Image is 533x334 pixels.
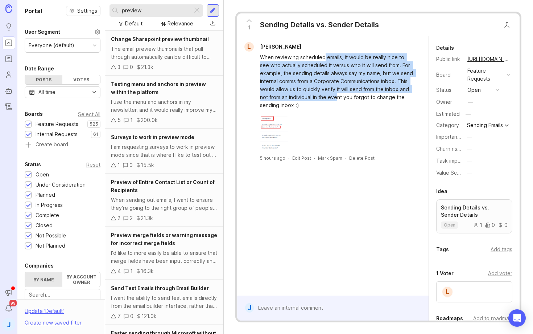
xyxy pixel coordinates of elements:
[36,232,66,240] div: Not Possible
[141,312,157,320] div: 121.0k
[2,84,15,97] a: Autopilot
[314,155,315,161] div: ·
[345,155,346,161] div: ·
[117,161,120,169] div: 1
[130,63,133,71] div: 0
[105,174,223,227] a: Preview of Entire Contact List or Count of RecipientsWhen sending out emails, I want to ensure th...
[2,68,15,81] a: Users
[36,130,78,138] div: Internal Requests
[111,232,217,246] span: Preview merge fields or warning message for incorrect merge fields
[111,143,218,159] div: I am requesting surveys to work in preview mode since that is where I like to test out all of my ...
[77,7,97,15] span: Settings
[36,181,86,189] div: Under Consideration
[93,131,98,137] p: 61
[117,312,121,320] div: 7
[25,75,62,84] div: Posts
[36,211,59,219] div: Complete
[468,98,473,106] div: —
[36,221,53,229] div: Closed
[436,86,462,94] div: Status
[2,318,15,331] button: J
[9,300,17,306] span: 99
[288,155,289,161] div: ·
[436,269,454,278] div: 1 Voter
[292,155,311,161] div: Edit Post
[86,163,100,167] div: Reset
[444,222,455,228] p: open
[2,52,15,65] a: Roadmaps
[349,155,375,161] div: Delete Post
[130,267,133,275] div: 1
[441,204,508,219] p: Sending Details vs. Sender Details
[436,71,462,79] div: Board
[25,64,54,73] div: Date Range
[111,134,194,140] span: Surveys to work in preview mode
[2,302,15,315] button: Notifications
[125,20,142,28] div: Default
[436,55,462,63] div: Public link
[168,20,193,28] div: Relevance
[105,76,223,129] a: Testing menu and anchors in preview within the platformI use the menu and anchors in my newslette...
[117,267,121,275] div: 4
[90,121,98,127] p: 525
[467,169,472,177] div: —
[473,314,512,322] div: Add to roadmap
[436,187,447,196] div: Idea
[488,269,512,277] div: Add voter
[141,63,153,71] div: 21.3k
[105,227,223,280] a: Preview merge fields or warning message for incorrect merge fieldsI'd like to more easily be able...
[500,17,514,32] button: Close button
[436,170,464,176] label: Value Scale
[2,100,15,113] a: Changelog
[436,146,463,152] label: Churn risk?
[117,116,121,124] div: 5
[436,98,462,106] div: Owner
[25,110,43,118] div: Boards
[260,155,285,161] a: 5 hours ago
[248,24,250,32] span: 1
[436,314,463,323] div: Roadmaps
[25,7,42,15] h1: Portal
[436,111,460,117] div: Estimated
[442,286,453,298] div: L
[105,31,223,76] a: Change Sharepoint preview thumbnailThe email preview thumbnails that pull through automatically c...
[62,75,100,84] div: Votes
[318,155,342,161] button: Mark Spam
[260,53,414,109] div: When reviewing scheduled emails, it would be really nice to see who actually scheduled it versus ...
[244,42,254,52] div: L
[25,28,60,36] div: User Segment
[2,36,15,49] a: Portal
[130,312,133,320] div: 0
[25,272,62,287] label: By name
[465,54,512,64] a: [URL][DOMAIN_NAME]
[29,291,96,299] input: Search...
[130,214,133,222] div: 2
[25,319,82,327] div: Create new saved filter
[436,121,462,129] div: Category
[141,267,154,275] div: 16.3k
[467,157,472,165] div: —
[111,249,218,265] div: I'd like to more easily be able to ensure that merge fields have been input correctly and ensure ...
[508,309,526,327] div: Open Intercom Messenger
[2,20,15,33] a: Ideas
[105,280,223,325] a: Send Test Emails through Email BuilderI want the ability to send test emails directly from the em...
[25,307,64,319] div: Update ' Default '
[36,171,49,179] div: Open
[111,81,206,95] span: Testing menu and anchors in preview within the platform
[436,199,512,233] a: Sending Details vs. Sender Detailsopen100
[467,133,472,141] div: —
[436,44,454,52] div: Details
[111,285,209,291] span: Send Test Emails through Email Builder
[436,134,463,140] label: Importance
[130,116,133,124] div: 1
[25,160,41,169] div: Status
[467,123,503,128] div: Sending Emails
[105,129,223,174] a: Surveys to work in preview modeI am requesting surveys to work in preview mode since that is wher...
[36,191,55,199] div: Planned
[111,196,218,212] div: When sending out emails, I want to ensure they're going to the right group of people. Having a pr...
[260,115,288,151] img: https://canny-assets.io/images/073210335dbb3584849394c6246aeaad.png
[29,41,74,49] div: Everyone (default)
[111,36,209,42] span: Change Sharepoint preview thumbnail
